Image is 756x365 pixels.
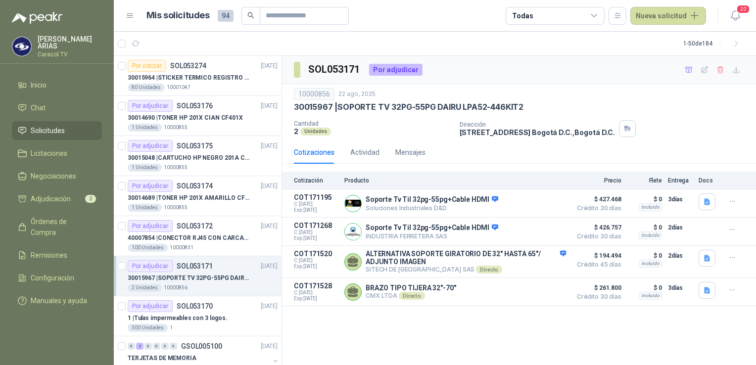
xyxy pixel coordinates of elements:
[31,171,76,182] span: Negociaciones
[31,273,74,283] span: Configuración
[128,180,173,192] div: Por adjudicar
[128,193,251,203] p: 30014689 | TONER HP 201X AMARILLO CF402X
[177,223,213,229] p: SOL053172
[12,76,102,94] a: Inicio
[170,62,206,69] p: SOL053274
[294,201,338,207] span: C: [DATE]
[399,292,425,300] div: Directo
[344,177,566,184] p: Producto
[170,324,173,332] p: 1
[627,282,662,294] p: $ 0
[128,164,162,172] div: 1 Unidades
[38,36,102,49] p: [PERSON_NAME] ARIAS
[572,222,621,233] span: $ 426.757
[630,7,706,25] button: Nueva solicitud
[294,102,523,112] p: 30015967 | SOPORTE TV 32PG-55PG DAIRU LPA52-446KIT2
[128,204,162,212] div: 1 Unidades
[345,195,361,212] img: Company Logo
[114,96,282,136] a: Por adjudicarSOL053176[DATE] 30014690 |TONER HP 201X CIAN CF401X1 Unidades10000855
[31,295,87,306] span: Manuales y ayuda
[12,167,102,185] a: Negociaciones
[261,141,278,151] p: [DATE]
[128,60,166,72] div: Por cotizar
[366,292,456,300] p: CMX LTDA
[294,147,334,158] div: Cotizaciones
[294,222,338,229] p: COT171268
[294,177,338,184] p: Cotización
[12,269,102,287] a: Configuración
[12,189,102,208] a: Adjudicación2
[294,120,452,127] p: Cantidad
[114,136,282,176] a: Por adjudicarSOL053175[DATE] 30015048 |CARTUCHO HP NEGRO 201A CF400X1 Unidades10000855
[177,142,213,149] p: SOL053175
[128,343,135,350] div: 0
[366,266,566,274] p: SITECH DE [GEOGRAPHIC_DATA] SAS
[668,177,693,184] p: Entrega
[668,282,693,294] p: 3 días
[12,12,62,24] img: Logo peakr
[736,4,750,14] span: 20
[170,244,193,252] p: 10000831
[31,80,47,91] span: Inicio
[366,224,498,232] p: Soporte Tv Til 32pg-55pg+Cable HDMI
[177,182,213,189] p: SOL053174
[247,12,254,19] span: search
[294,127,298,136] p: 2
[12,212,102,242] a: Órdenes de Compra
[726,7,744,25] button: 20
[12,291,102,310] a: Manuales y ayuda
[114,256,282,296] a: Por adjudicarSOL053171[DATE] 30015967 |SOPORTE TV 32PG-55PG DAIRU LPA52-446KIT22 Unidades10000856
[294,229,338,235] span: C: [DATE]
[136,343,143,350] div: 2
[294,250,338,258] p: COT171520
[294,264,338,270] span: Exp: [DATE]
[128,124,162,132] div: 1 Unidades
[31,216,93,238] span: Órdenes de Compra
[128,260,173,272] div: Por adjudicar
[31,148,67,159] span: Licitaciones
[12,98,102,117] a: Chat
[294,88,334,100] div: 10000856
[261,182,278,191] p: [DATE]
[294,290,338,296] span: C: [DATE]
[164,204,188,212] p: 10000855
[294,235,338,241] span: Exp: [DATE]
[128,113,243,123] p: 30014690 | TONER HP 201X CIAN CF401X
[164,284,188,292] p: 10000856
[128,220,173,232] div: Por adjudicar
[261,101,278,111] p: [DATE]
[167,84,190,91] p: 10001047
[128,244,168,252] div: 100 Unidades
[12,121,102,140] a: Solicitudes
[128,354,196,363] p: TERJETAS DE MEMORIA
[294,296,338,302] span: Exp: [DATE]
[366,232,498,240] p: INDUSTRIA FERRETERA SAS
[146,8,210,23] h1: Mis solicitudes
[294,193,338,201] p: COT171195
[572,282,621,294] span: $ 261.800
[294,207,338,213] span: Exp: [DATE]
[128,274,251,283] p: 30015967 | SOPORTE TV 32PG-55PG DAIRU LPA52-446KIT2
[639,231,662,239] div: Incluido
[639,292,662,300] div: Incluido
[164,164,188,172] p: 10000855
[261,61,278,71] p: [DATE]
[31,193,71,204] span: Adjudicación
[627,177,662,184] p: Flete
[31,102,46,113] span: Chat
[177,263,213,270] p: SOL053171
[161,343,169,350] div: 0
[181,343,222,350] p: GSOL005100
[12,246,102,265] a: Remisiones
[338,90,376,99] p: 22 ago, 2025
[572,177,621,184] p: Precio
[572,294,621,300] span: Crédito 30 días
[572,193,621,205] span: $ 427.468
[395,147,425,158] div: Mensajes
[627,193,662,205] p: $ 0
[128,284,162,292] div: 2 Unidades
[572,250,621,262] span: $ 194.494
[345,224,361,240] img: Company Logo
[261,222,278,231] p: [DATE]
[308,62,361,77] h3: SOL053171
